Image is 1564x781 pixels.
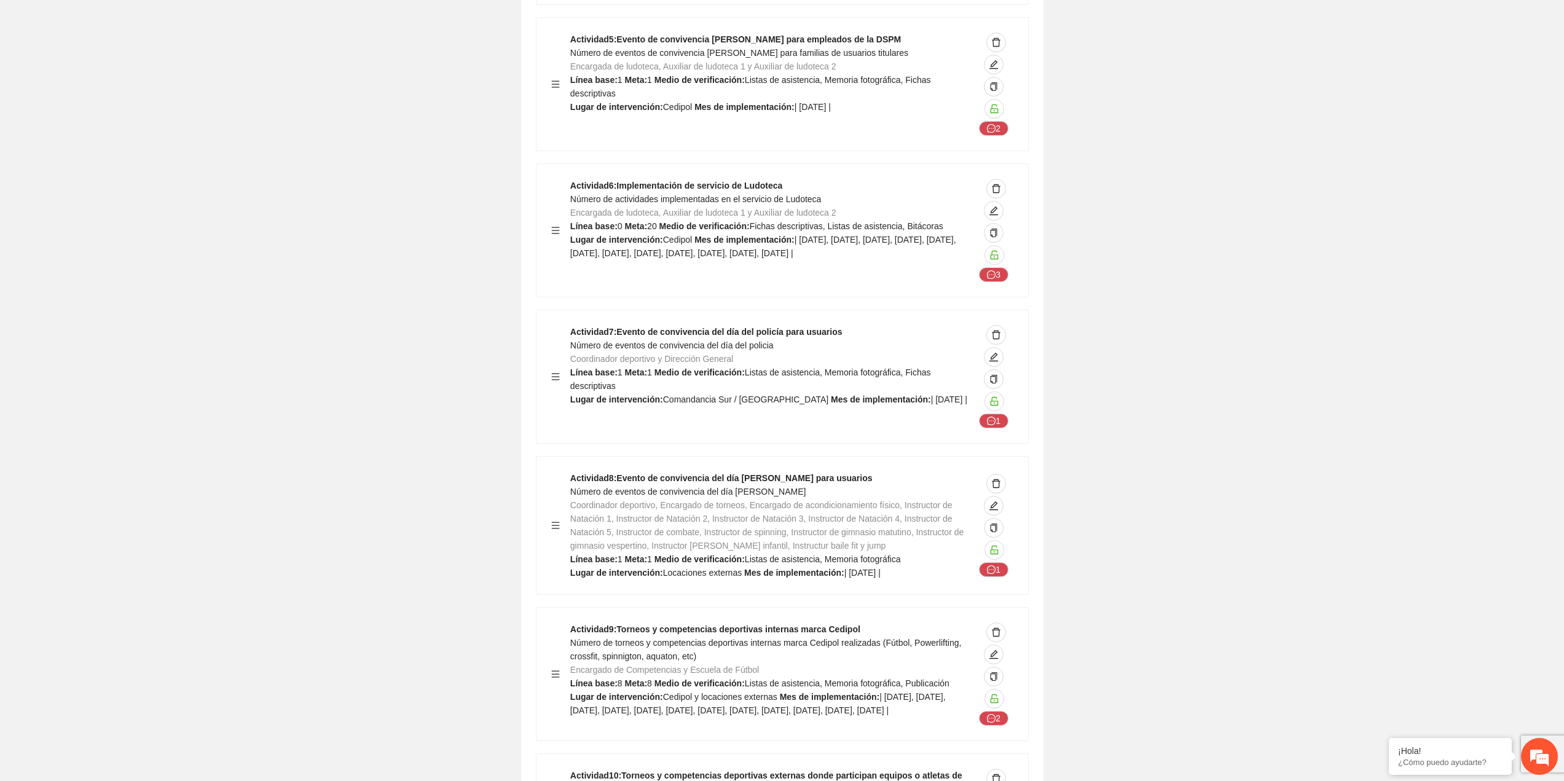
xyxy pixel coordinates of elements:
[570,75,618,85] strong: Línea base:
[985,694,1004,704] span: unlock
[987,37,1005,47] span: delete
[795,102,831,112] span: | [DATE] |
[984,60,1003,69] span: edit
[570,568,663,578] strong: Lugar de intervención:
[625,367,648,377] strong: Meta:
[989,672,998,682] span: copy
[844,568,881,578] span: | [DATE] |
[570,48,908,58] span: Número de eventos de convivencia [PERSON_NAME] para familias de usuarios titulares
[987,270,996,280] span: message
[570,638,962,661] span: Número de torneos y competencias deportivas internas marca Cedipol realizadas (Fútbol, Powerlifti...
[659,221,750,231] strong: Medio de verificación:
[663,394,828,404] span: Comandancia Sur / [GEOGRAPHIC_DATA]
[625,75,648,85] strong: Meta:
[570,692,663,702] strong: Lugar de intervención:
[654,75,745,85] strong: Medio de verificación:
[831,394,931,404] strong: Mes de implementación:
[979,711,1008,726] button: message2
[984,667,1004,686] button: copy
[694,235,795,245] strong: Mes de implementación:
[979,562,1008,577] button: message1
[551,372,560,381] span: menu
[618,678,623,688] span: 8
[618,221,623,231] span: 0
[984,201,1004,221] button: edit
[570,394,663,404] strong: Lugar de intervención:
[6,336,234,379] textarea: Escriba su mensaje y pulse “Intro”
[570,473,873,483] strong: Actividad 8 : Evento de convivencia del día [PERSON_NAME] para usuarios
[663,692,777,702] span: Cedipol y locaciones externas
[71,164,170,288] span: Estamos en línea.
[984,391,1004,411] button: unlock
[750,221,943,231] span: Fichas descriptivas, Listas de asistencia, Bitácoras
[984,206,1003,216] span: edit
[570,61,836,71] span: Encargada de ludoteca, Auxiliar de ludoteca 1 y Auxiliar de ludoteca 2
[570,500,964,551] span: Coordinador deportivo, Encargado de torneos, Encargado de acondicionamiento físico, Instructor de...
[647,678,652,688] span: 8
[625,678,648,688] strong: Meta:
[663,568,742,578] span: Locaciones externas
[984,501,1003,511] span: edit
[745,554,901,564] span: Listas de asistencia, Memoria fotográfica
[618,75,623,85] span: 1
[984,55,1004,74] button: edit
[987,417,996,426] span: message
[984,518,1004,538] button: copy
[987,330,1005,340] span: delete
[570,665,759,675] span: Encargado de Competencias y Escuela de Fútbol
[570,194,822,204] span: Número de actividades implementadas en el servicio de Ludoteca
[986,33,1006,52] button: delete
[570,367,618,377] strong: Línea base:
[744,568,844,578] strong: Mes de implementación:
[663,102,692,112] span: Cedipol
[618,367,623,377] span: 1
[570,624,860,634] strong: Actividad 9 : Torneos y competencias deportivas internas marca Cedipol
[987,627,1005,637] span: delete
[570,487,806,496] span: Número de eventos de convivencia del día [PERSON_NAME]
[654,678,745,688] strong: Medio de verificación:
[570,208,836,218] span: Encargada de ludoteca, Auxiliar de ludoteca 1 y Auxiliar de ludoteca 2
[570,554,618,564] strong: Línea base:
[551,226,560,235] span: menu
[984,689,1004,708] button: unlock
[202,6,231,36] div: Minimizar ventana de chat en vivo
[551,521,560,530] span: menu
[647,367,652,377] span: 1
[625,221,648,231] strong: Meta:
[985,104,1004,114] span: unlock
[986,622,1006,642] button: delete
[570,678,618,688] strong: Línea base:
[984,77,1004,96] button: copy
[570,354,733,364] span: Coordinador deportivo y Dirección General
[987,124,996,134] span: message
[984,650,1003,659] span: edit
[989,524,998,533] span: copy
[984,540,1004,560] button: unlock
[570,221,618,231] strong: Línea base:
[647,221,657,231] span: 20
[780,692,880,702] strong: Mes de implementación:
[984,223,1004,243] button: copy
[663,235,692,245] span: Cedipol
[64,63,206,79] div: Chatee con nosotros ahora
[694,102,795,112] strong: Mes de implementación:
[984,347,1004,367] button: edit
[654,367,745,377] strong: Medio de verificación:
[986,179,1006,198] button: delete
[989,375,998,385] span: copy
[570,75,931,98] span: Listas de asistencia, Memoria fotográfica, Fichas descriptivas
[618,554,623,564] span: 1
[984,496,1004,516] button: edit
[987,479,1005,489] span: delete
[931,394,967,404] span: | [DATE] |
[570,340,774,350] span: Número de eventos de convivencia del día del policia
[984,245,1004,265] button: unlock
[570,181,782,190] strong: Actividad 6 : Implementación de servicio de Ludoteca
[987,184,1005,194] span: delete
[984,369,1004,389] button: copy
[986,325,1006,345] button: delete
[1398,746,1503,756] div: ¡Hola!
[984,352,1003,362] span: edit
[570,34,901,44] strong: Actividad 5 : Evento de convivencia [PERSON_NAME] para empleados de la DSPM
[984,645,1004,664] button: edit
